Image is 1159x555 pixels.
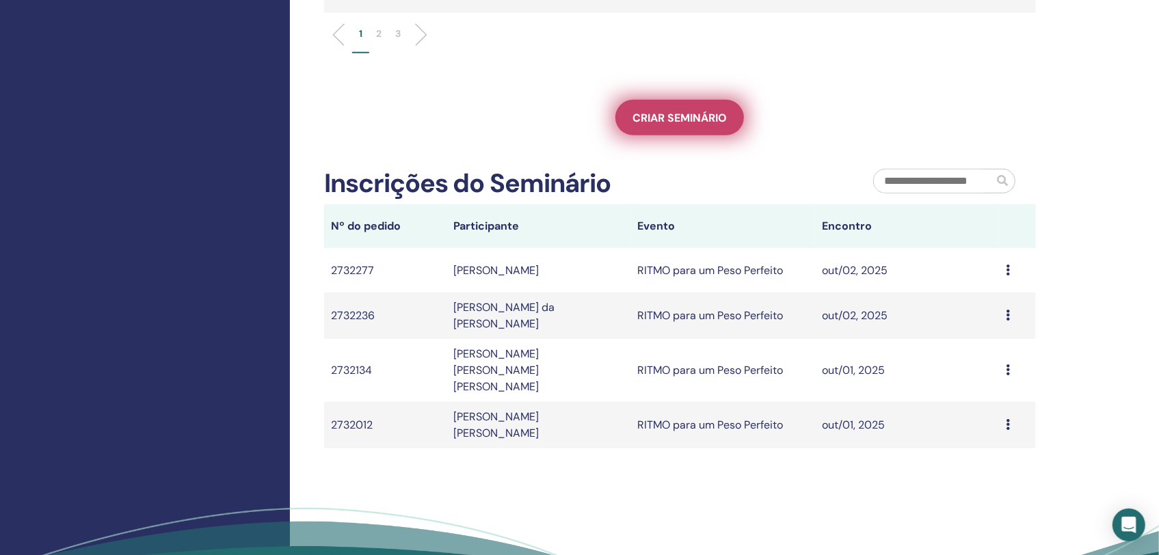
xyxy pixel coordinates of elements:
[631,248,815,293] td: RITMO para um Peso Perfeito
[447,293,630,339] td: [PERSON_NAME] da [PERSON_NAME]
[324,448,447,495] td: 2731914
[815,402,999,448] td: out/01, 2025
[447,204,630,248] th: Participante
[324,293,447,339] td: 2732236
[631,448,815,495] td: RITMO para um Peso Perfeito
[324,248,447,293] td: 2732277
[631,339,815,402] td: RITMO para um Peso Perfeito
[615,100,744,135] a: Criar seminário
[631,402,815,448] td: RITMO para um Peso Perfeito
[815,204,999,248] th: Encontro
[815,339,999,402] td: out/01, 2025
[324,339,447,402] td: 2732134
[395,27,401,41] p: 3
[631,204,815,248] th: Evento
[815,293,999,339] td: out/02, 2025
[815,248,999,293] td: out/02, 2025
[447,339,630,402] td: [PERSON_NAME] [PERSON_NAME] [PERSON_NAME]
[815,448,999,495] td: out/01, 2025
[324,204,447,248] th: Nº do pedido
[376,27,382,41] p: 2
[631,293,815,339] td: RITMO para um Peso Perfeito
[447,448,630,495] td: [PERSON_NAME] Polidorio [PERSON_NAME]
[447,248,630,293] td: [PERSON_NAME]
[632,111,727,125] span: Criar seminário
[324,168,611,200] h2: Inscrições do Seminário
[324,402,447,448] td: 2732012
[359,27,362,41] p: 1
[447,402,630,448] td: [PERSON_NAME] [PERSON_NAME]
[1113,509,1145,541] div: Open Intercom Messenger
